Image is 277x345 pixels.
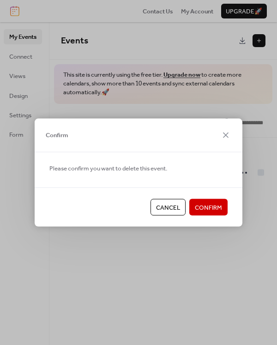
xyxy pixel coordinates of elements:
span: Confirm [46,131,68,140]
button: Confirm [189,199,228,216]
button: Cancel [151,199,186,216]
span: Cancel [156,203,180,212]
span: Confirm [195,203,222,212]
span: Please confirm you want to delete this event. [49,163,167,173]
